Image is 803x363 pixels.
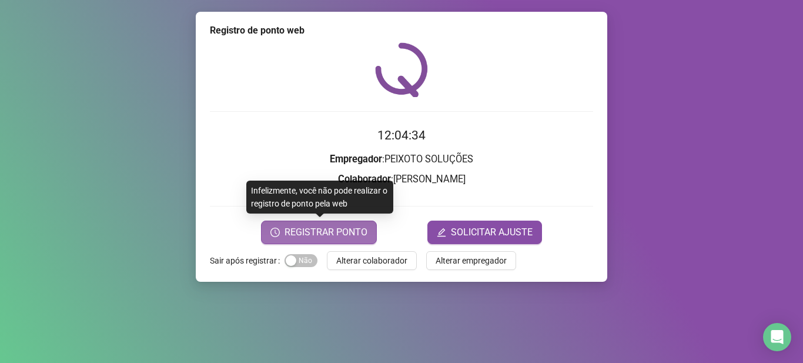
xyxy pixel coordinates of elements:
[285,225,367,239] span: REGISTRAR PONTO
[327,251,417,270] button: Alterar colaborador
[210,172,593,187] h3: : [PERSON_NAME]
[246,181,393,214] div: Infelizmente, você não pode realizar o registro de ponto pela web
[427,221,542,244] button: editSOLICITAR AJUSTE
[375,42,428,97] img: QRPoint
[210,152,593,167] h3: : PEIXOTO SOLUÇÕES
[210,24,593,38] div: Registro de ponto web
[377,128,426,142] time: 12:04:34
[763,323,791,351] div: Open Intercom Messenger
[330,154,382,165] strong: Empregador
[437,228,446,237] span: edit
[436,254,507,267] span: Alterar empregador
[426,251,516,270] button: Alterar empregador
[451,225,533,239] span: SOLICITAR AJUSTE
[270,228,280,237] span: clock-circle
[338,174,391,185] strong: Colaborador
[336,254,407,267] span: Alterar colaborador
[261,221,377,244] button: REGISTRAR PONTO
[210,251,285,270] label: Sair após registrar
